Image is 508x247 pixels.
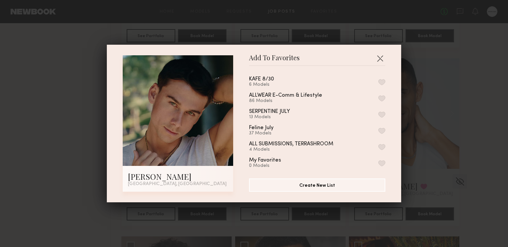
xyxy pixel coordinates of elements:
[249,109,290,115] div: SERPENTINE JULY
[249,98,338,104] div: 86 Models
[249,163,297,169] div: 0 Models
[249,93,322,98] div: ALLWEAR E-Comm & Lifestyle
[249,76,274,82] div: KAFE 8/30
[249,115,306,120] div: 13 Models
[128,182,228,186] div: [GEOGRAPHIC_DATA], [GEOGRAPHIC_DATA]
[249,131,289,136] div: 37 Models
[249,158,281,163] div: My Favorites
[249,147,349,152] div: 4 Models
[375,53,385,64] button: Close
[249,125,274,131] div: Feline July
[249,55,300,65] span: Add To Favorites
[249,178,385,192] button: Create New List
[249,82,290,87] div: 6 Models
[128,171,228,182] div: [PERSON_NAME]
[249,141,333,147] div: ALL SUBMISSIONS, TERRASHROOM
